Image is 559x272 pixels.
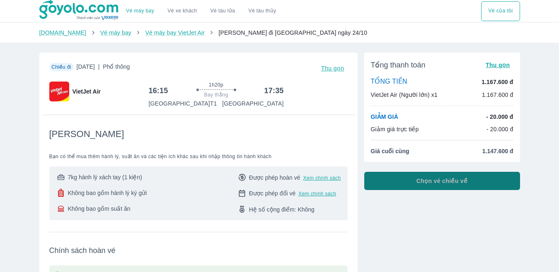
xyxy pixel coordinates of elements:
span: Không bao gồm hành lý ký gửi [68,189,147,197]
h6: 17:35 [264,86,284,96]
span: Bay thẳng [204,91,228,98]
p: [GEOGRAPHIC_DATA] T1 [149,99,217,108]
span: Thu gọn [321,65,344,72]
span: Chính sách hoàn vé [49,246,348,255]
button: Vé của tôi [481,1,520,21]
div: choose transportation mode [481,1,520,21]
span: Thu gọn [486,62,510,68]
span: Hệ số cộng điểm: Không [249,205,315,214]
p: 1.167.600 đ [482,91,513,99]
a: Vé máy bay [100,29,131,36]
span: Bạn có thể mua thêm hành lý, suất ăn và các tiện ích khác sau khi nhập thông tin hành khách [49,153,348,160]
p: - 20.000 đ [486,113,513,121]
p: VietJet Air (Người lớn) x1 [371,91,438,99]
button: Thu gọn [482,59,513,71]
button: Xem chính sách [298,190,336,197]
p: TỔNG TIỀN [371,77,407,87]
span: Tổng thanh toán [371,60,426,70]
a: Vé xe khách [167,8,197,14]
span: Chọn vé chiều về [416,177,468,185]
p: 1.167.600 đ [482,78,513,86]
button: Chọn vé chiều về [364,172,520,190]
p: Giảm giá trực tiếp [371,125,419,133]
h6: 16:15 [149,86,168,96]
span: 1h20p [209,82,223,88]
nav: breadcrumb [39,29,520,37]
span: Được phép đổi vé [249,189,296,197]
span: Phổ thông [103,63,130,70]
button: Vé tàu thủy [242,1,283,21]
span: [DATE] [77,63,130,74]
p: [GEOGRAPHIC_DATA] [222,99,283,108]
span: 7kg hành lý xách tay (1 kiện) [68,173,142,181]
a: Vé tàu lửa [204,1,242,21]
a: Vé máy bay VietJet Air [145,29,204,36]
a: [DOMAIN_NAME] [39,29,87,36]
button: Thu gọn [318,63,348,74]
span: Giá cuối cùng [371,147,409,155]
p: GIẢM GIÁ [371,113,398,121]
button: Xem chính sách [303,175,341,181]
div: choose transportation mode [119,1,283,21]
span: 1.147.600 đ [482,147,513,155]
span: | [98,63,100,70]
span: Được phép hoàn vé [249,173,300,182]
span: Chiều đi [51,64,71,70]
p: - 20.000 đ [486,125,513,133]
span: [PERSON_NAME] đi [GEOGRAPHIC_DATA] ngày 24/10 [218,29,367,36]
span: [PERSON_NAME] [49,128,124,140]
a: Vé máy bay [126,8,154,14]
span: Không bao gồm suất ăn [68,205,131,213]
span: VietJet Air [73,87,101,96]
